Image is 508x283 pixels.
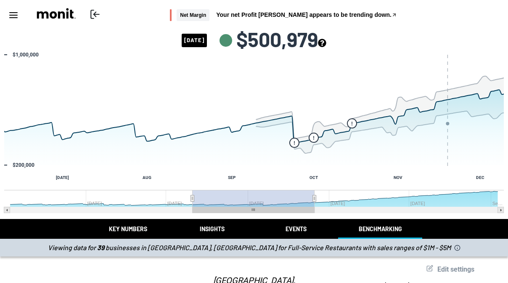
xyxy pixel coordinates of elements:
[13,162,34,168] text: $200,000
[313,135,315,141] text: !
[278,243,286,251] span: for
[290,138,299,147] g: Wednesday, Sep 24, 07:00, 359,749.0411717042. flags.
[13,52,39,58] text: $1,000,000
[106,243,146,251] span: businesses in
[338,219,422,239] button: Benchmarking
[97,243,106,251] strong: 39
[86,219,170,239] button: Key Numbers
[294,140,295,146] text: !
[394,175,402,180] text: NOV
[182,34,207,47] span: [DATE]
[423,243,452,251] span: $1M - $5M
[216,12,392,18] span: Your net Profit [PERSON_NAME] appears to be trending down.
[288,243,362,251] span: Full-Service Restaurants
[310,175,318,180] text: OCT
[236,29,326,49] span: $500,979
[254,219,338,239] button: Events
[426,265,474,274] button: Edit settings
[492,201,503,206] text: Se…
[8,10,19,20] svg: Menu
[170,219,254,239] button: Insights
[318,39,326,48] button: see more about your cashflow projection
[148,243,278,251] span: [GEOGRAPHIC_DATA], [GEOGRAPHIC_DATA]
[170,9,397,21] button: Net MarginYour net Profit [PERSON_NAME] appears to be trending down.
[437,265,474,273] span: Edit settings
[48,243,96,251] span: Viewing data for
[143,175,151,180] text: AUG
[35,7,77,21] img: logo
[228,175,236,180] text: SEP
[56,175,69,180] text: [DATE]
[309,133,318,142] g: Wednesday, Oct 1, 07:00, 394,346.27306963573. flags.
[347,119,357,128] g: Wednesday, Oct 15, 07:00, 500,179.3047053979. flags.
[177,9,209,21] span: Net Margin
[476,175,484,180] text: DEC
[351,121,353,127] text: !
[362,243,422,251] span: with sales ranges of
[452,244,460,251] button: Benchmarking Info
